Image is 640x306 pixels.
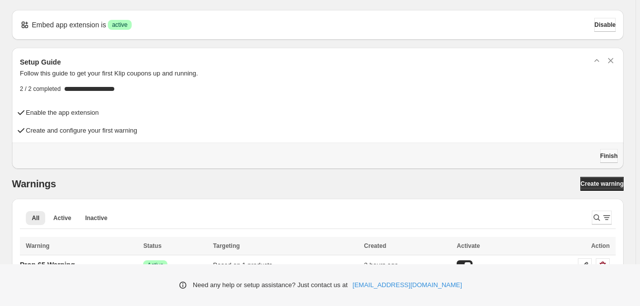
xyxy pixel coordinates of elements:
[143,242,161,249] span: Status
[594,21,616,29] span: Disable
[592,211,612,225] button: Search and filter results
[26,126,137,136] h4: Create and configure your first warning
[364,242,387,249] span: Created
[580,180,624,188] span: Create warning
[32,20,106,30] p: Embed app extension is
[213,260,358,270] div: Based on 1 products
[26,108,99,118] h4: Enable the app extension
[580,177,624,191] a: Create warning
[594,18,616,32] button: Disable
[20,57,61,67] h3: Setup Guide
[600,149,618,163] button: Finish
[591,242,610,249] span: Action
[20,257,75,273] a: Prop 65 Warning
[26,242,50,249] span: Warning
[112,21,127,29] span: active
[85,214,107,222] span: Inactive
[147,261,163,269] span: Active
[364,260,451,270] div: 2 hours ago
[53,214,71,222] span: Active
[20,260,75,270] p: Prop 65 Warning
[600,152,618,160] span: Finish
[20,85,61,93] span: 2 / 2 completed
[32,214,39,222] span: All
[457,242,480,249] span: Activate
[12,178,56,190] h2: Warnings
[20,69,616,78] p: Follow this guide to get your first Klip coupons up and running.
[353,280,462,290] a: [EMAIL_ADDRESS][DOMAIN_NAME]
[213,242,240,249] span: Targeting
